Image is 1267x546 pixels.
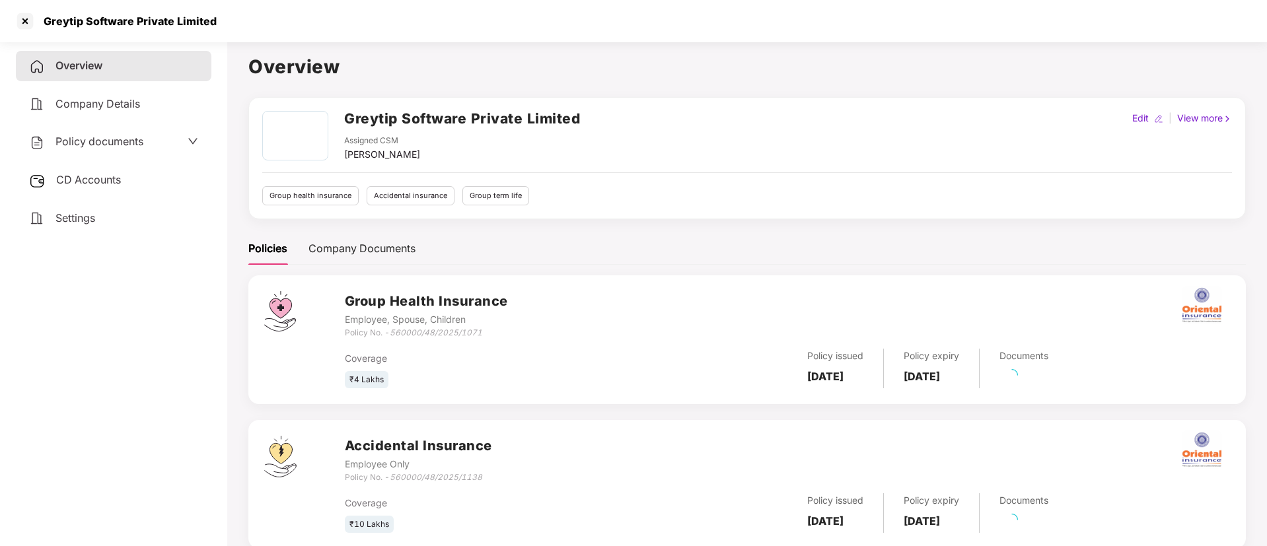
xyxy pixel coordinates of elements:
[56,173,121,186] span: CD Accounts
[55,59,102,72] span: Overview
[904,493,959,508] div: Policy expiry
[344,147,420,162] div: [PERSON_NAME]
[264,291,296,331] img: svg+xml;base64,PHN2ZyB4bWxucz0iaHR0cDovL3d3dy53My5vcmcvMjAwMC9zdmciIHdpZHRoPSI0Ny43MTQiIGhlaWdodD...
[1166,111,1175,125] div: |
[1154,114,1163,123] img: editIcon
[1175,111,1235,125] div: View more
[999,349,1048,363] div: Documents
[29,173,46,189] img: svg+xml;base64,PHN2ZyB3aWR0aD0iMjUiIGhlaWdodD0iMjQiIHZpZXdCb3g9IjAgMCAyNSAyNCIgZmlsbD0ibm9uZSIgeG...
[36,15,217,28] div: Greytip Software Private Limited
[188,136,198,147] span: down
[248,240,287,257] div: Policies
[904,514,940,528] b: [DATE]
[344,135,420,147] div: Assigned CSM
[345,327,508,339] div: Policy No. -
[262,186,359,205] div: Group health insurance
[345,516,394,533] div: ₹10 Lakhs
[1223,114,1232,123] img: rightIcon
[345,291,508,312] h3: Group Health Insurance
[462,186,529,205] div: Group term life
[345,457,492,471] div: Employee Only
[55,135,143,148] span: Policy documents
[904,370,940,383] b: [DATE]
[904,349,959,363] div: Policy expiry
[807,349,863,363] div: Policy issued
[1004,366,1021,383] span: loading
[55,97,140,110] span: Company Details
[55,211,95,224] span: Settings
[390,472,482,482] i: 560000/48/2025/1138
[345,471,492,484] div: Policy No. -
[1130,111,1151,125] div: Edit
[807,514,844,528] b: [DATE]
[345,351,640,366] div: Coverage
[390,327,482,337] i: 560000/48/2025/1071
[807,493,863,508] div: Policy issued
[264,436,297,477] img: svg+xml;base64,PHN2ZyB4bWxucz0iaHR0cDovL3d3dy53My5vcmcvMjAwMC9zdmciIHdpZHRoPSI0OS4zMjEiIGhlaWdodD...
[345,496,640,510] div: Coverage
[29,135,45,151] img: svg+xml;base64,PHN2ZyB4bWxucz0iaHR0cDovL3d3dy53My5vcmcvMjAwMC9zdmciIHdpZHRoPSIyNCIgaGVpZ2h0PSIyNC...
[29,211,45,226] img: svg+xml;base64,PHN2ZyB4bWxucz0iaHR0cDovL3d3dy53My5vcmcvMjAwMC9zdmciIHdpZHRoPSIyNCIgaGVpZ2h0PSIyNC...
[248,52,1246,81] h1: Overview
[344,108,580,129] h2: Greytip Software Private Limited
[1178,427,1225,473] img: oi.png
[367,186,454,205] div: Accidental insurance
[345,371,388,389] div: ₹4 Lakhs
[308,240,416,257] div: Company Documents
[999,493,1048,508] div: Documents
[1004,511,1021,528] span: loading
[345,436,492,456] h3: Accidental Insurance
[29,59,45,75] img: svg+xml;base64,PHN2ZyB4bWxucz0iaHR0cDovL3d3dy53My5vcmcvMjAwMC9zdmciIHdpZHRoPSIyNCIgaGVpZ2h0PSIyNC...
[29,96,45,112] img: svg+xml;base64,PHN2ZyB4bWxucz0iaHR0cDovL3d3dy53My5vcmcvMjAwMC9zdmciIHdpZHRoPSIyNCIgaGVpZ2h0PSIyNC...
[1178,282,1225,328] img: oi.png
[345,312,508,327] div: Employee, Spouse, Children
[807,370,844,383] b: [DATE]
